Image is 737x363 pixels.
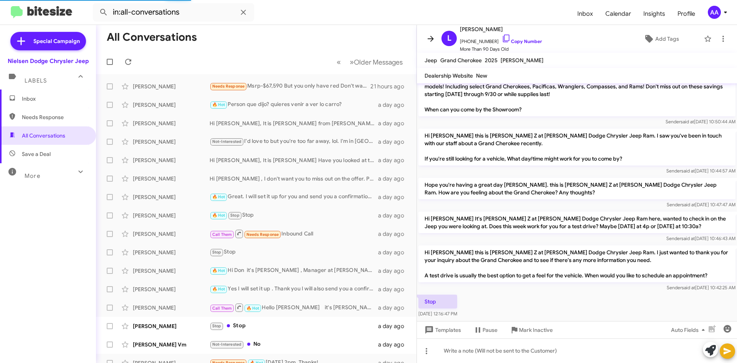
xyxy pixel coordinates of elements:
[519,323,553,337] span: Mark Inactive
[212,342,242,347] span: Not-Interested
[417,323,467,337] button: Templates
[667,202,735,207] span: Sender [DATE] 10:47:47 AM
[22,150,51,158] span: Save a Deal
[22,132,65,139] span: All Conversations
[212,306,232,311] span: Call Them
[133,119,210,127] div: [PERSON_NAME]
[212,268,225,273] span: 🔥 Hot
[25,172,40,179] span: More
[210,137,378,146] div: I'd love to but you're too far away, lol. I'm in [GEOGRAPHIC_DATA]
[212,139,242,144] span: Not-Interested
[212,84,245,89] span: Needs Response
[133,322,210,330] div: [PERSON_NAME]
[423,323,461,337] span: Templates
[332,54,407,70] nav: Page navigation example
[337,57,341,67] span: «
[133,193,210,201] div: [PERSON_NAME]
[378,193,410,201] div: a day ago
[485,57,497,64] span: 2025
[667,285,735,290] span: Sender [DATE] 10:42:25 AM
[681,168,695,174] span: said at
[599,3,637,25] a: Calendar
[133,230,210,238] div: [PERSON_NAME]
[708,6,721,19] div: AA
[671,3,701,25] a: Profile
[378,304,410,312] div: a day ago
[666,119,735,124] span: Sender [DATE] 10:50:44 AM
[354,58,403,66] span: Older Messages
[210,285,378,293] div: Yes I will set it up . Thank you I will also send you a confirmation [PERSON_NAME]
[133,212,210,219] div: [PERSON_NAME]
[345,54,407,70] button: Next
[378,341,410,348] div: a day ago
[502,38,542,44] a: Copy Number
[571,3,599,25] span: Inbox
[418,129,735,166] p: Hi [PERSON_NAME] this is [PERSON_NAME] Z at [PERSON_NAME] Dodge Chrysler Jeep Ram. I saw you've b...
[483,323,497,337] span: Pause
[210,100,378,109] div: Person que dijo? quieres venir a ver lo carro?
[637,3,671,25] a: Insights
[621,32,700,46] button: Add Tags
[212,287,225,292] span: 🔥 Hot
[133,249,210,256] div: [PERSON_NAME]
[133,175,210,182] div: [PERSON_NAME]
[666,235,735,241] span: Sender [DATE] 10:46:43 AM
[378,267,410,275] div: a day ago
[210,322,378,330] div: Stop
[378,230,410,238] div: a day ago
[133,341,210,348] div: [PERSON_NAME] Vm
[212,323,221,328] span: Stop
[681,235,695,241] span: said at
[210,211,378,220] div: Stop
[665,323,714,337] button: Auto Fields
[230,213,240,218] span: Stop
[210,119,378,127] div: Hi [PERSON_NAME], It is [PERSON_NAME] from [PERSON_NAME] in [GEOGRAPHIC_DATA]. The 2022 Ram 1500 ...
[210,192,378,201] div: Great. I will set it up for you and send you a confirmation. [PERSON_NAME]
[447,32,451,45] span: L
[22,95,87,103] span: Inbox
[418,178,735,199] p: Hope you're having a great day [PERSON_NAME]. this is [PERSON_NAME] Z at [PERSON_NAME] Dodge Chry...
[666,168,735,174] span: Sender [DATE] 10:44:57 AM
[701,6,729,19] button: AA
[133,267,210,275] div: [PERSON_NAME]
[210,175,378,182] div: Hi [PERSON_NAME] , I don't want you to miss out on the offer. Please pick a day so I can reserve ...
[681,119,694,124] span: said at
[133,304,210,312] div: [PERSON_NAME]
[210,156,378,164] div: Hi [PERSON_NAME], It is [PERSON_NAME] Have you looked at the Grand Wagoneer link that I sent you?...
[133,83,210,90] div: [PERSON_NAME]
[418,295,457,308] p: Stop
[378,322,410,330] div: a day ago
[93,3,254,22] input: Search
[440,57,482,64] span: Grand Cherokee
[212,194,225,199] span: 🔥 Hot
[378,285,410,293] div: a day ago
[460,25,542,34] span: [PERSON_NAME]
[504,323,559,337] button: Mark Inactive
[10,32,86,50] a: Special Campaign
[467,323,504,337] button: Pause
[370,83,410,90] div: 21 hours ago
[378,249,410,256] div: a day ago
[246,306,259,311] span: 🔥 Hot
[682,202,695,207] span: said at
[210,248,378,257] div: Stop
[378,138,410,146] div: a day ago
[418,311,457,317] span: [DATE] 12:16:47 PM
[378,101,410,109] div: a day ago
[501,57,544,64] span: [PERSON_NAME]
[332,54,345,70] button: Previous
[107,31,197,43] h1: All Conversations
[476,72,487,79] span: New
[655,32,679,46] span: Add Tags
[212,102,225,107] span: 🔥 Hot
[682,285,695,290] span: said at
[8,57,89,65] div: Nielsen Dodge Chrysler Jeep
[378,175,410,182] div: a day ago
[22,113,87,121] span: Needs Response
[133,285,210,293] div: [PERSON_NAME]
[378,212,410,219] div: a day ago
[210,266,378,275] div: Hi Don it's [PERSON_NAME] , Manager at [PERSON_NAME] Dodge Chrysler Jeep Ram. Thanks again for re...
[460,34,542,45] span: [PHONE_NUMBER]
